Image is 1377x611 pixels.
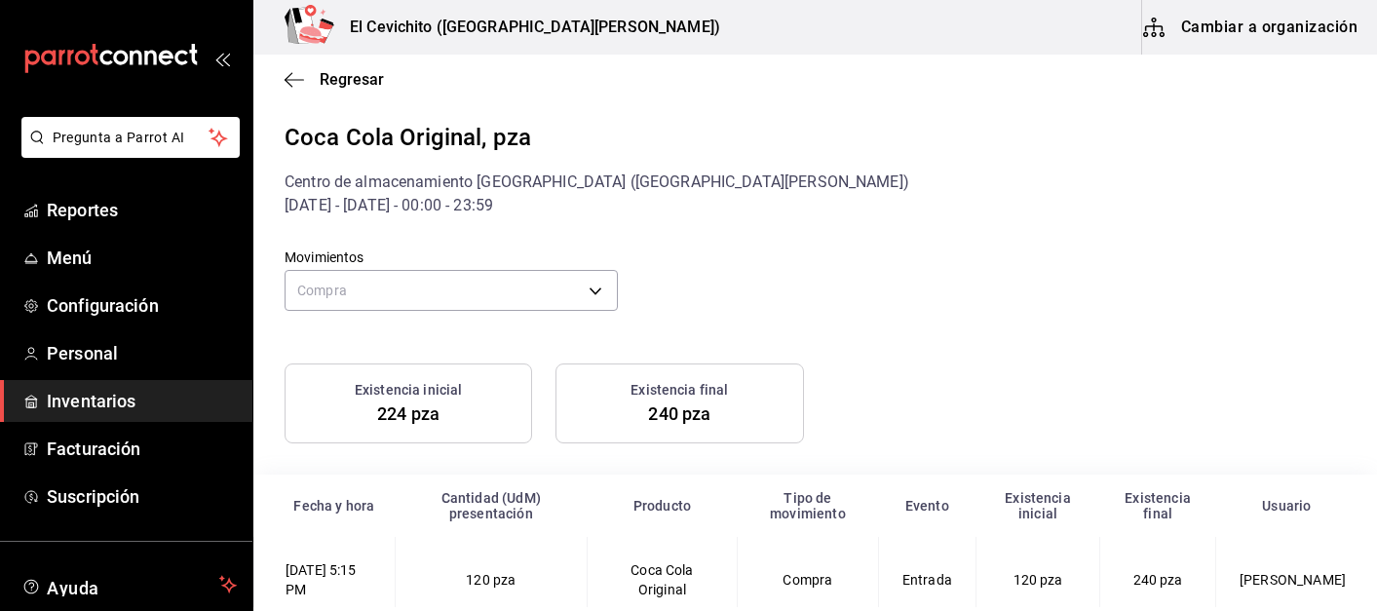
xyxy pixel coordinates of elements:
div: Usuario [1228,498,1347,514]
div: Producto [598,498,725,514]
div: Tipo de movimiento [749,490,867,521]
label: Movimientos [285,250,618,264]
span: Regresar [320,70,384,89]
h3: Existencia inicial [355,380,462,401]
span: 240 pza [1133,572,1183,588]
span: Ayuda [47,573,211,596]
div: Cantidad (UdM) presentación [406,490,575,521]
div: Fecha y hora [286,498,384,514]
div: Existencia final [1112,490,1205,521]
span: Inventarios [47,388,237,414]
span: 120 pza [1014,572,1063,588]
div: Existencia inicial [987,490,1088,521]
span: Personal [47,340,237,366]
div: Compra [285,270,618,311]
h3: El Cevichito ([GEOGRAPHIC_DATA][PERSON_NAME]) [334,16,720,39]
div: Centro de almacenamiento [GEOGRAPHIC_DATA] ([GEOGRAPHIC_DATA][PERSON_NAME]) [285,171,1346,194]
div: [DATE] - [DATE] - 00:00 - 23:59 [285,194,1346,217]
span: 120 pza [466,572,516,588]
span: Suscripción [47,483,237,510]
span: Configuración [47,292,237,319]
button: open_drawer_menu [214,51,230,66]
span: Reportes [47,197,237,223]
span: 224 pza [377,403,440,424]
div: Coca Cola Original, pza [285,120,1346,155]
span: Facturación [47,436,237,462]
div: Evento [890,498,964,514]
span: Pregunta a Parrot AI [53,128,210,148]
span: Menú [47,245,237,271]
a: Pregunta a Parrot AI [14,141,240,162]
button: Regresar [285,70,384,89]
button: Pregunta a Parrot AI [21,117,240,158]
span: 240 pza [648,403,710,424]
div: Compra [761,570,855,590]
h3: Existencia final [631,380,728,401]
